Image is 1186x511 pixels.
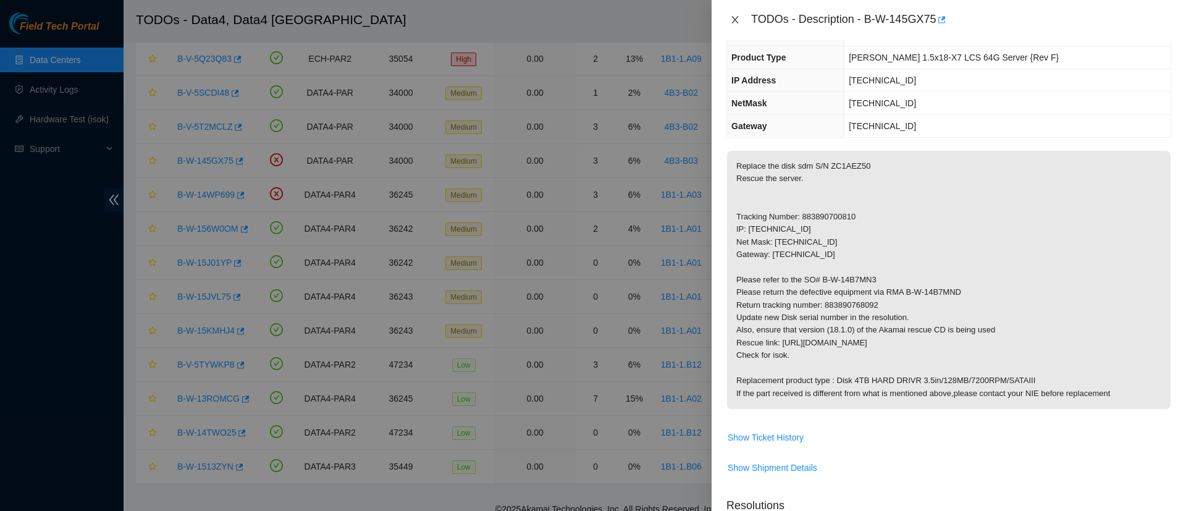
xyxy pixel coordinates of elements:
[731,75,776,85] span: IP Address
[727,428,804,447] button: Show Ticket History
[728,461,817,475] span: Show Shipment Details
[849,121,916,131] span: [TECHNICAL_ID]
[751,10,1171,30] div: TODOs - Description - B-W-145GX75
[728,431,804,444] span: Show Ticket History
[849,75,916,85] span: [TECHNICAL_ID]
[731,98,767,108] span: NetMask
[731,121,767,131] span: Gateway
[726,14,744,26] button: Close
[730,15,740,25] span: close
[849,98,916,108] span: [TECHNICAL_ID]
[727,458,818,478] button: Show Shipment Details
[849,53,1059,62] span: [PERSON_NAME] 1.5x18-X7 LCS 64G Server {Rev F}
[727,151,1171,409] p: Replace the disk sdm S/N ZC1AEZ50 Rescue the server. Tracking Number: 883890700810 IP: [TECHNICAL...
[731,53,786,62] span: Product Type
